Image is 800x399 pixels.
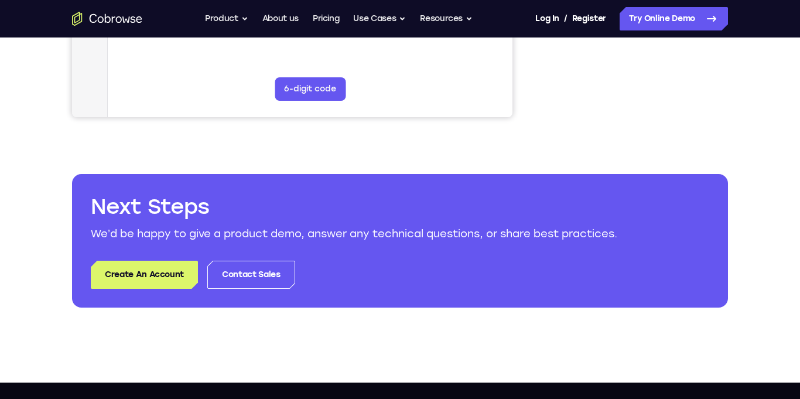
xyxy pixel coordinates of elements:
a: Pricing [313,7,340,30]
a: Register [572,7,606,30]
label: Email [355,39,377,50]
button: Resources [420,7,473,30]
h1: Connect [45,7,109,26]
label: demo_id [233,39,269,50]
button: Refresh [412,35,431,54]
a: Connect [7,7,28,28]
button: Clear filters [293,73,362,97]
span: No devices found that match your filters. [115,80,291,90]
button: Product [205,7,248,30]
span: / [564,12,567,26]
button: Use Cases [353,7,406,30]
a: Try Online Demo [620,7,728,30]
p: We’d be happy to give a product demo, answer any technical questions, or share best practices. [91,226,709,242]
h2: Next Steps [91,193,709,221]
a: Settings [7,61,28,82]
a: Log In [535,7,559,30]
a: Sessions [7,34,28,55]
a: Go to the home page [72,12,142,26]
a: Create An Account [91,261,198,289]
input: Filter devices... [66,39,214,50]
button: 6-digit code [203,353,273,376]
a: Contact Sales [207,261,295,289]
a: About us [262,7,299,30]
